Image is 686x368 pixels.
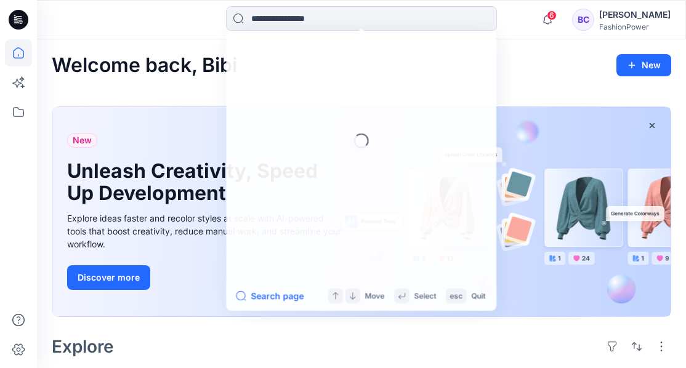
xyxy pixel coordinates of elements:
[599,7,671,22] div: [PERSON_NAME]
[547,10,557,20] span: 6
[67,265,150,290] button: Discover more
[572,9,594,31] div: BC
[67,160,326,204] h1: Unleash Creativity, Speed Up Development
[73,133,92,148] span: New
[414,290,436,302] p: Select
[52,337,114,356] h2: Explore
[236,289,304,303] button: Search page
[67,265,344,290] a: Discover more
[616,54,671,76] button: New
[365,290,385,302] p: Move
[471,290,485,302] p: Quit
[450,290,462,302] p: esc
[67,212,344,250] div: Explore ideas faster and recolor styles at scale with AI-powered tools that boost creativity, red...
[599,22,671,31] div: FashionPower
[52,54,237,77] h2: Welcome back, Bibi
